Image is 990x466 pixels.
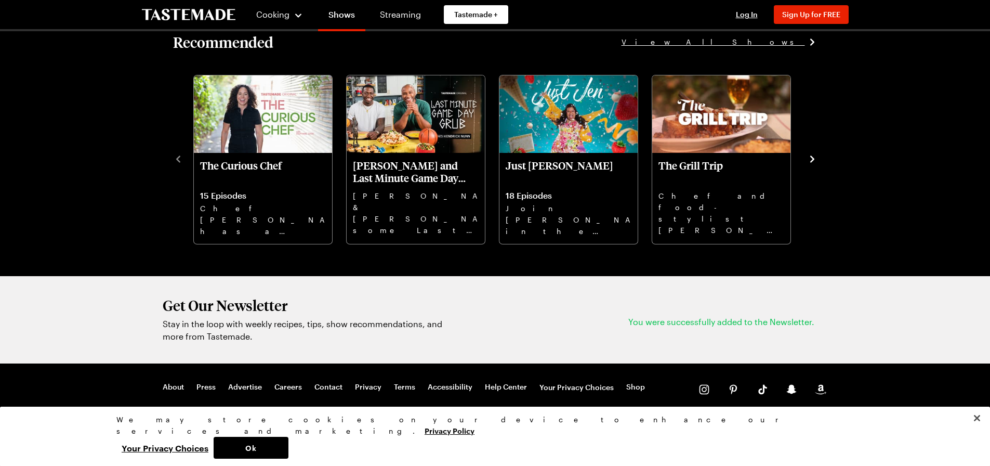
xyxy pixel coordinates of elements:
[652,75,790,153] img: The Grill Trip
[116,414,865,437] div: We may store cookies on your device to enhance our services and marketing.
[163,318,448,343] p: Stay in the loop with weekly recipes, tips, show recommendations, and more from Tastemade.
[192,72,345,245] div: 1 / 10
[736,10,758,19] span: Log In
[444,5,508,24] a: Tastemade +
[314,382,342,393] a: Contact
[506,159,631,184] p: Just [PERSON_NAME]
[196,382,216,393] a: Press
[228,382,262,393] a: Advertise
[506,190,631,201] p: 18 Episodes
[622,36,805,48] span: View All Shows
[173,33,273,51] h2: Recommended
[355,382,381,393] a: Privacy
[485,382,527,393] a: Help Center
[425,425,474,435] a: More information about your privacy, opens in a new tab
[497,72,650,245] div: 3 / 10
[346,75,484,244] a: Kendrick Nunn and Last Minute Game Day Grub[PERSON_NAME] and Last Minute Game Day Grub[PERSON_NAM...
[200,159,326,184] p: The Curious Chef
[782,10,840,19] span: Sign Up for FREE
[173,152,183,165] button: navigate to previous item
[498,75,637,244] a: Just JenJust [PERSON_NAME]18 EpisodesJoin [PERSON_NAME] in the kitchen as she makes tasty recipes...
[345,72,497,245] div: 2 / 10
[256,9,289,19] span: Cooking
[966,407,988,430] button: Close
[650,72,803,245] div: 4 / 10
[163,297,448,314] h2: Get Our Newsletter
[194,75,332,153] img: The Curious Chef
[774,5,849,24] button: Sign Up for FREE
[256,2,303,27] button: Cooking
[454,9,498,20] span: Tastemade +
[116,437,214,459] button: Your Privacy Choices
[726,9,768,20] button: Log In
[142,9,235,21] a: To Tastemade Home Page
[318,2,365,31] a: Shows
[626,382,645,393] a: Shop
[163,382,645,393] nav: Footer
[353,159,479,184] p: [PERSON_NAME] and Last Minute Game Day Grub
[200,190,326,201] p: 15 Episodes
[214,437,288,459] button: Ok
[428,382,472,393] a: Accessibility
[347,75,485,153] img: Kendrick Nunn and Last Minute Game Day Grub
[506,203,631,236] p: Join [PERSON_NAME] in the kitchen as she makes tasty recipes for the body and the home, great for...
[116,414,865,459] div: Privacy
[353,190,479,236] p: [PERSON_NAME] & [PERSON_NAME] some Last Minute Game Day Grub, perfect for basketball fans.
[658,159,784,184] p: The Grill Trip
[163,382,184,393] a: About
[274,382,302,393] a: Careers
[200,203,326,236] p: Chef [PERSON_NAME] has a secret to share; if you’re just eating at restaurants, you might be miss...
[499,75,638,153] img: Just Jen
[628,316,828,328] p: You were successfully added to the Newsletter.
[807,152,817,165] button: navigate to next item
[658,190,784,236] p: Chef and food-stylist [PERSON_NAME] takes you on a road trip to gorgeous locations and grills it ...
[539,382,614,393] button: Your Privacy Choices
[651,75,789,244] a: The Grill TripThe Grill TripChef and food-stylist [PERSON_NAME] takes you on a road trip to gorge...
[193,75,331,244] a: The Curious ChefThe Curious Chef15 EpisodesChef [PERSON_NAME] has a secret to share; if you’re ju...
[622,36,817,48] a: View All Shows
[394,382,415,393] a: Terms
